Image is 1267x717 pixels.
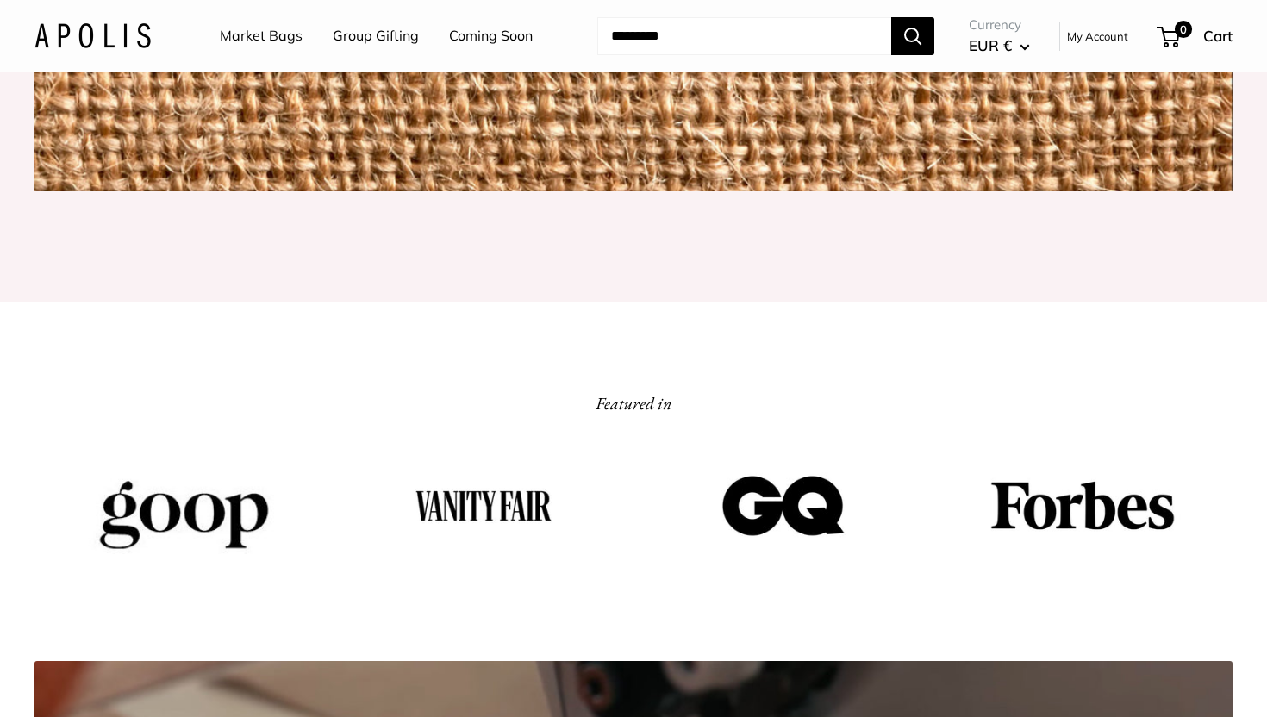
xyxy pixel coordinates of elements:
[1158,22,1233,50] a: 0 Cart
[597,17,891,55] input: Search...
[220,23,303,49] a: Market Bags
[1175,21,1192,38] span: 0
[1203,27,1233,45] span: Cart
[333,23,419,49] a: Group Gifting
[34,23,151,48] img: Apolis
[596,388,672,419] h2: Featured in
[969,32,1030,59] button: EUR €
[449,23,533,49] a: Coming Soon
[969,36,1012,54] span: EUR €
[1067,26,1128,47] a: My Account
[891,17,934,55] button: Search
[969,13,1030,37] span: Currency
